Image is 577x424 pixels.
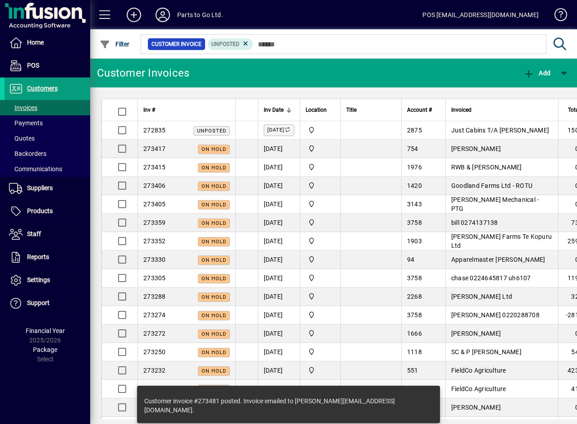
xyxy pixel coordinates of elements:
span: POS [27,62,39,69]
td: [DATE] [258,251,300,269]
a: Staff [5,223,90,246]
a: Backorders [5,146,90,161]
span: 3758 [407,274,422,282]
div: Inv # [143,105,230,115]
span: Title [346,105,357,115]
a: Payments [5,115,90,131]
mat-chip: Customer Invoice Status: Unposted [208,38,253,50]
span: 273405 [143,201,166,208]
span: Filter [100,41,130,48]
span: 273288 [143,293,166,300]
span: 273250 [143,348,166,356]
td: [DATE] [258,287,300,306]
span: Customers [27,85,58,92]
span: [PERSON_NAME] [451,404,501,411]
span: Financial Year [26,327,65,334]
span: Location [306,105,327,115]
a: Products [5,200,90,223]
span: Staff [27,230,41,237]
span: 273330 [143,256,166,263]
span: DAE - Bulk Store [306,236,335,246]
span: Settings [27,276,50,283]
div: Invoiced [451,105,553,115]
div: Location [306,105,335,115]
button: Add [521,65,553,81]
span: 2875 [407,127,422,134]
span: On hold [201,183,226,189]
button: Filter [97,36,132,52]
span: 1420 [407,182,422,189]
span: DAE - Bulk Store [306,328,335,338]
td: [DATE] [258,158,300,177]
span: Package [33,346,57,353]
span: bill 0274137138 [451,219,498,226]
span: 1976 [407,164,422,171]
a: Communications [5,161,90,177]
span: On hold [201,368,226,374]
span: 273305 [143,274,166,282]
span: FieldCo Agriculture [451,367,506,374]
span: 273232 [143,367,166,374]
span: Support [27,299,50,306]
div: Customer Invoices [97,66,189,80]
span: [PERSON_NAME] Farms Te Kopuru Ltd [451,233,552,249]
span: On hold [201,165,226,171]
span: 3758 [407,311,422,319]
div: Customer invoice #273481 posted. Invoice emailed to [PERSON_NAME][EMAIL_ADDRESS][DOMAIN_NAME]. [144,397,424,415]
span: 273352 [143,237,166,245]
span: 272835 [143,127,166,134]
label: [DATE] [264,124,294,136]
span: 2268 [407,293,422,300]
span: DAE - Bulk Store [306,181,335,191]
span: 273272 [143,330,166,337]
td: [DATE] [258,177,300,195]
span: On hold [201,202,226,208]
span: 754 [407,145,418,152]
td: [DATE] [258,195,300,214]
td: [DATE] [258,232,300,251]
span: Inv # [143,105,155,115]
span: Goodland Farms Ltd - ROTU [451,182,532,189]
span: [PERSON_NAME] 0220288708 [451,311,540,319]
button: Profile [148,7,177,23]
span: DAE - Bulk Store [306,218,335,228]
span: DAE - Bulk Store [306,292,335,301]
span: DAE - Bulk Store [306,144,335,154]
span: DAE - Bulk Store [306,162,335,172]
span: SC & P [PERSON_NAME] [451,348,522,356]
a: Home [5,32,90,54]
a: POS [5,55,90,77]
span: Suppliers [27,184,53,191]
span: 1903 [407,237,422,245]
span: Backorders [9,150,46,157]
a: Settings [5,269,90,292]
span: [PERSON_NAME] [451,145,501,152]
td: [DATE] [258,306,300,324]
div: Title [346,105,396,115]
div: Account # [407,105,440,115]
span: DAE - Bulk Store [306,273,335,283]
span: Payments [9,119,43,127]
span: Unposted [197,128,226,134]
span: Invoiced [451,105,472,115]
td: [DATE] [258,361,300,380]
a: Quotes [5,131,90,146]
td: [DATE] [258,140,300,158]
span: Customer Invoice [151,40,201,49]
span: Account # [407,105,432,115]
a: Reports [5,246,90,269]
span: [PERSON_NAME] Ltd [451,293,512,300]
span: 94 [407,256,415,263]
span: Home [27,39,44,46]
span: On hold [201,257,226,263]
a: Support [5,292,90,315]
a: Suppliers [5,177,90,200]
span: On hold [201,294,226,300]
div: Parts to Go Ltd. [177,8,223,22]
span: 551 [407,367,418,374]
span: 273417 [143,145,166,152]
span: On hold [201,220,226,226]
span: Invoices [9,104,37,111]
span: On hold [201,350,226,356]
span: 273406 [143,182,166,189]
